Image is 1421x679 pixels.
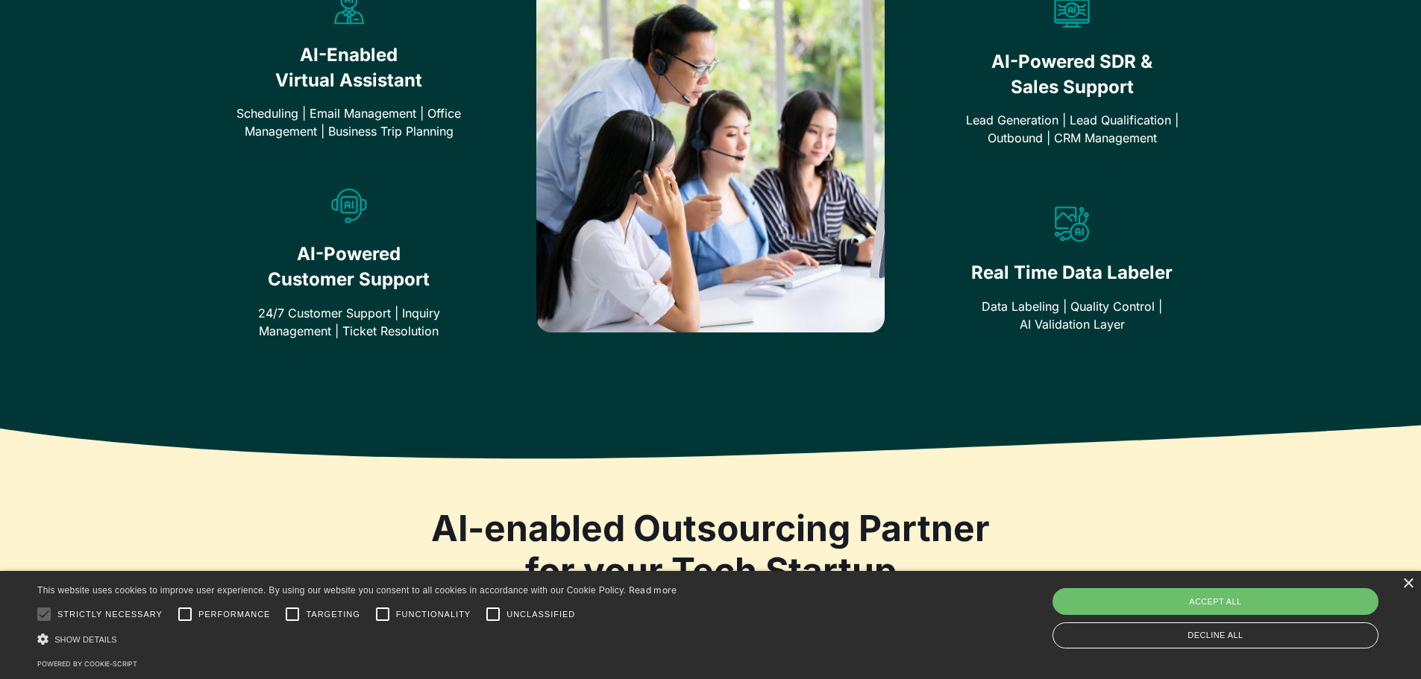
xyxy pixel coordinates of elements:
a: Read more [629,584,677,596]
h2: AI-Powered SDR & Sales Support [982,49,1161,99]
span: Strictly necessary [57,608,163,621]
div: Scheduling | Email Management | Office Management | Business Trip Planning [233,104,465,140]
h2: AI-enabled Outsourcing Partner for your Tech Startup [424,507,997,593]
h2: AI-Powered Customer Support [260,241,439,291]
div: Show details [37,631,677,647]
span: Targeting [306,608,360,621]
iframe: Chat Widget [1173,518,1421,679]
span: This website uses cookies to improve user experience. By using our website you consent to all coo... [37,585,626,596]
span: Performance [198,608,271,621]
div: Decline all [1053,622,1378,648]
h2: AI-Enabled [260,42,439,92]
span: Functionality [396,608,471,621]
a: Powered by cookie-script [37,660,137,668]
div: Data Labeling | Quality Control | [956,297,1188,333]
h2: Real Time Data Labeler [956,260,1188,285]
div: Lead Generation | Lead Qualification | Outbound | CRM Management [956,111,1188,147]
div: 24/7 Customer Support | Inquiry Management | Ticket Resolution [233,304,465,340]
span: Unclassified [506,608,575,621]
span: Virtual Assistant [275,68,422,93]
div: Accept all [1053,588,1378,615]
span: Show details [54,635,117,644]
span: AI Validation Layer [1020,315,1125,333]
